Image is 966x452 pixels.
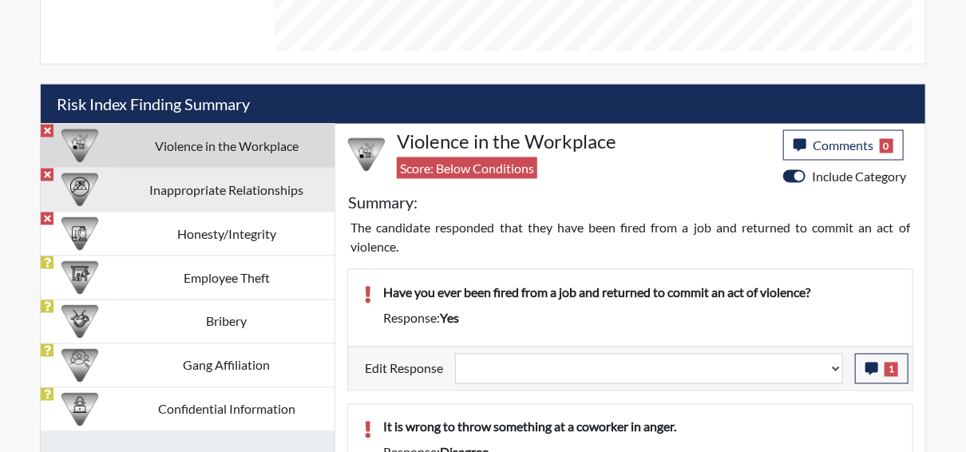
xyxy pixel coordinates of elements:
p: The candidate responded that they have been fired from a job and returned to commit an act of vio... [350,218,910,256]
h4: Violence in the Workplace [397,130,771,153]
p: It is wrong to throw something at a coworker in anger. [383,418,897,437]
button: 1 [855,354,909,384]
td: Confidential Information [118,387,335,431]
img: CATEGORY%20ICON-07.58b65e52.png [61,260,98,296]
span: yes [440,310,459,325]
td: Violence in the Workplace [118,124,335,168]
button: Comments0 [783,130,904,161]
td: Inappropriate Relationships [118,168,335,212]
label: Edit Response [365,354,443,384]
td: Honesty/Integrity [118,212,335,256]
h5: Summary: [348,192,418,212]
span: Score: Below Conditions [397,157,537,179]
img: CATEGORY%20ICON-03.c5611939.png [61,303,98,340]
img: CATEGORY%20ICON-02.2c5dd649.png [61,347,98,384]
img: CATEGORY%20ICON-14.139f8ef7.png [61,172,98,208]
span: 1 [885,363,898,377]
p: Have you ever been fired from a job and returned to commit an act of violence? [383,283,897,302]
td: Employee Theft [118,256,335,299]
td: Bribery [118,299,335,343]
img: CATEGORY%20ICON-26.eccbb84f.png [348,137,385,173]
span: 0 [880,139,893,153]
img: CATEGORY%20ICON-05.742ef3c8.png [61,391,98,428]
img: CATEGORY%20ICON-11.a5f294f4.png [61,216,98,252]
div: Update the test taker's response, the change might impact the score [443,354,855,384]
h5: Risk Index Finding Summary [41,85,925,124]
td: Gang Affiliation [118,343,335,387]
img: CATEGORY%20ICON-26.eccbb84f.png [61,128,98,165]
label: Include Category [812,167,906,186]
span: Comments [813,137,873,153]
div: Response: [371,308,909,327]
